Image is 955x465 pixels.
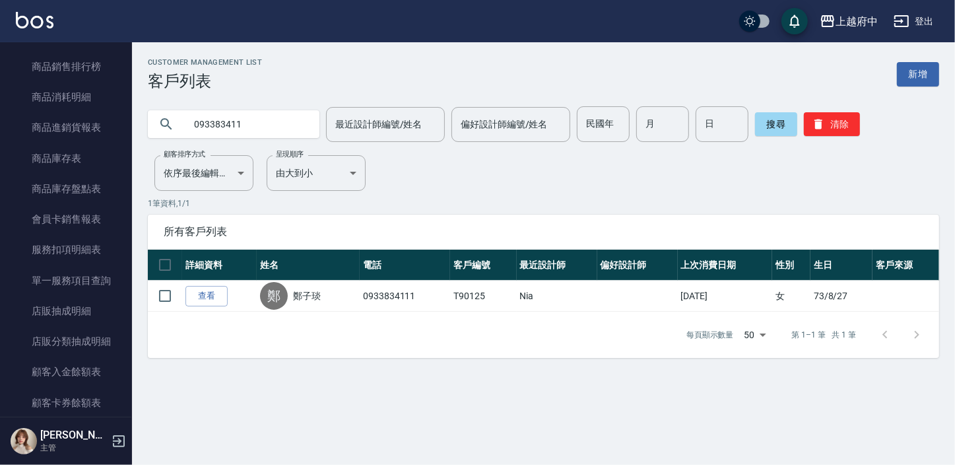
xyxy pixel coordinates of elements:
img: Logo [16,12,53,28]
h2: Customer Management List [148,58,262,67]
a: 店販抽成明細 [5,296,127,326]
th: 客戶來源 [873,250,939,281]
a: 店販分類抽成明細 [5,326,127,357]
div: 鄭 [260,282,288,310]
td: [DATE] [678,281,772,312]
img: Person [11,428,37,454]
th: 生日 [810,250,873,281]
div: 依序最後編輯時間 [154,155,253,191]
button: save [781,8,808,34]
td: 女 [772,281,810,312]
a: 單一服務項目查詢 [5,266,127,296]
p: 每頁顯示數量 [686,329,734,341]
a: 商品消耗明細 [5,82,127,112]
p: 第 1–1 筆 共 1 筆 [792,329,856,341]
th: 偏好設計師 [597,250,678,281]
button: 上越府中 [814,8,883,35]
p: 主管 [40,442,108,454]
a: 服務扣項明細表 [5,234,127,265]
a: 商品銷售排行榜 [5,52,127,82]
a: 查看 [185,286,228,306]
td: T90125 [450,281,517,312]
label: 顧客排序方式 [164,149,205,159]
a: 商品庫存盤點表 [5,174,127,204]
a: 商品進銷貨報表 [5,112,127,143]
th: 客戶編號 [450,250,517,281]
h3: 客戶列表 [148,72,262,90]
th: 上次消費日期 [678,250,772,281]
input: 搜尋關鍵字 [185,106,309,142]
td: Nia [517,281,597,312]
a: 鄭子琰 [293,289,321,303]
th: 最近設計師 [517,250,597,281]
p: 1 筆資料, 1 / 1 [148,197,939,209]
a: 新增 [897,62,939,87]
button: 搜尋 [755,112,797,136]
a: 顧客卡券餘額表 [5,388,127,418]
button: 登出 [888,9,939,34]
a: 商品庫存表 [5,143,127,174]
a: 顧客入金餘額表 [5,357,127,387]
th: 姓名 [257,250,360,281]
a: 會員卡銷售報表 [5,204,127,234]
span: 所有客戶列表 [164,225,923,238]
th: 詳細資料 [182,250,257,281]
div: 上越府中 [836,13,878,30]
label: 呈現順序 [276,149,304,159]
th: 性別 [772,250,810,281]
td: 0933834111 [360,281,450,312]
div: 50 [739,317,771,353]
td: 73/8/27 [810,281,873,312]
div: 由大到小 [267,155,366,191]
h5: [PERSON_NAME] [40,429,108,442]
button: 清除 [804,112,860,136]
th: 電話 [360,250,450,281]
